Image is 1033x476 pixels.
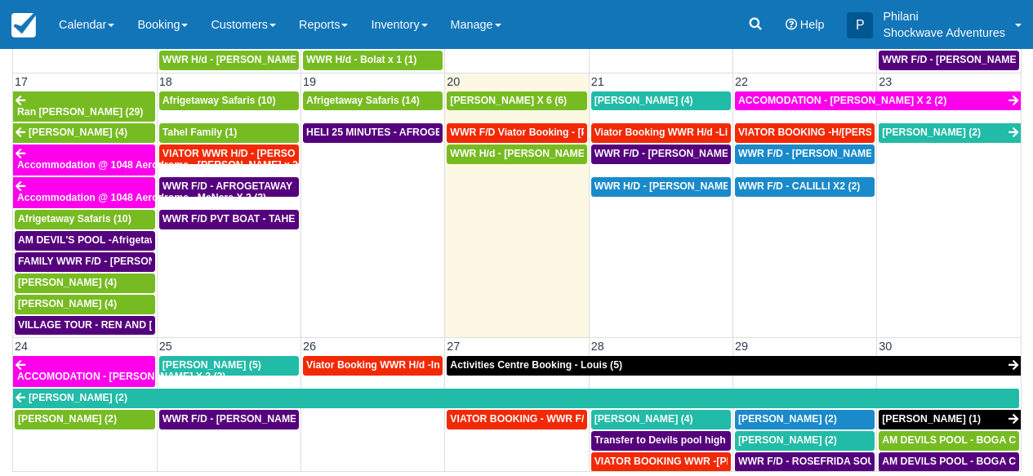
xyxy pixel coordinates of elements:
[733,340,750,353] span: 29
[17,371,225,382] span: ACCOMODATION - [PERSON_NAME] X 2 (2)
[306,54,416,65] span: WWR H/d - Bolat x 1 (1)
[29,127,127,138] span: [PERSON_NAME] (4)
[303,51,443,70] a: WWR H/d - Bolat x 1 (1)
[13,340,29,353] span: 24
[17,192,266,203] span: Accommodation @ 1048 Aerodrome - MaNare X 2 (2)
[11,13,36,38] img: checkfront-main-nav-mini-logo.png
[163,127,238,138] span: Tahel Family (1)
[306,359,591,371] span: Viator Booking WWR H/d -Inchbald [PERSON_NAME] X 4 (4)
[15,295,155,314] a: [PERSON_NAME] (4)
[159,410,299,429] a: WWR F/D - [PERSON_NAME] (5)
[879,51,1019,70] a: WWR F/D - [PERSON_NAME] X 4 (4)
[13,75,29,88] span: 17
[450,359,622,371] span: Activities Centre Booking - Louis (5)
[159,356,299,376] a: [PERSON_NAME] (5)
[13,123,155,143] a: [PERSON_NAME] (4)
[879,452,1019,472] a: AM DEVILS POOL - BOGA CHITE X 1 (1)
[163,54,333,65] span: WWR H/d - [PERSON_NAME] X 2 (2)
[591,410,731,429] a: [PERSON_NAME] (4)
[450,127,691,138] span: WWR F/D Viator Booking - [PERSON_NAME] X1 (1)
[18,298,117,309] span: [PERSON_NAME] (4)
[786,19,797,30] i: Help
[306,127,551,138] span: HELI 25 MINUTES - AFROGETAWAY SAFARIS X5 (5)
[15,231,155,251] a: AM DEVIL'S POOL -Afrigetaway Safaris X5 (5)
[877,340,893,353] span: 30
[879,410,1021,429] a: [PERSON_NAME] (1)
[301,75,318,88] span: 19
[590,340,606,353] span: 28
[735,452,875,472] a: WWR F/D - ROSEFRIDA SOUER X 2 (2)
[447,145,586,164] a: WWR H/d - [PERSON_NAME] x2 (2)
[303,91,443,111] a: Afrigetaway Safaris (14)
[594,95,693,106] span: [PERSON_NAME] (4)
[158,75,174,88] span: 18
[883,8,1005,24] p: Philani
[18,234,234,246] span: AM DEVIL'S POOL -Afrigetaway Safaris X5 (5)
[594,180,766,192] span: WWR H/D - [PERSON_NAME] X 1 (1)
[163,180,368,192] span: WWR F/D - AFROGETAWAY SAFARIS X5 (5)
[450,148,617,159] span: WWR H/d - [PERSON_NAME] x2 (2)
[15,316,155,336] a: VILLAGE TOUR - REN AND [PERSON_NAME] X4 (4)
[159,51,299,70] a: WWR H/d - [PERSON_NAME] X 2 (2)
[879,431,1019,451] a: AM DEVILS POOL - BOGA CHITE X 1 (1)
[594,413,693,425] span: [PERSON_NAME] (4)
[800,18,825,31] span: Help
[13,389,1019,408] a: [PERSON_NAME] (2)
[29,392,127,403] span: [PERSON_NAME] (2)
[738,456,922,467] span: WWR F/D - ROSEFRIDA SOUER X 2 (2)
[591,452,731,472] a: VIATOR BOOKING WWR -[PERSON_NAME] X2 (2)
[163,95,276,106] span: Afrigetaway Safaris (10)
[594,456,830,467] span: VIATOR BOOKING WWR -[PERSON_NAME] X2 (2)
[15,210,155,229] a: Afrigetaway Safaris (10)
[879,123,1021,143] a: [PERSON_NAME] (2)
[159,210,299,229] a: WWR F/D PVT BOAT - TAHEL FAMILY x 5 (1)
[13,145,155,176] a: Accommodation @ 1048 Aerodrome - [PERSON_NAME] x 2 (2)
[18,256,224,267] span: FAMILY WWR F/D - [PERSON_NAME] X4 (4)
[18,277,117,288] span: [PERSON_NAME] (4)
[447,356,1021,376] a: Activities Centre Booking - Louis (5)
[13,356,155,387] a: ACCOMODATION - [PERSON_NAME] X 2 (2)
[738,95,946,106] span: ACCOMODATION - [PERSON_NAME] X 2 (2)
[17,106,143,118] span: Ran [PERSON_NAME] (29)
[735,177,875,197] a: WWR F/D - CALILLI X2 (2)
[15,252,155,272] a: FAMILY WWR F/D - [PERSON_NAME] X4 (4)
[303,123,443,143] a: HELI 25 MINUTES - AFROGETAWAY SAFARIS X5 (5)
[882,127,981,138] span: [PERSON_NAME] (2)
[591,145,731,164] a: WWR F/D - [PERSON_NAME] X4 (4)
[17,159,313,171] span: Accommodation @ 1048 Aerodrome - [PERSON_NAME] x 2 (2)
[590,75,606,88] span: 21
[447,123,586,143] a: WWR F/D Viator Booking - [PERSON_NAME] X1 (1)
[738,434,837,446] span: [PERSON_NAME] (2)
[847,12,873,38] div: P
[159,177,299,197] a: WWR F/D - AFROGETAWAY SAFARIS X5 (5)
[447,91,586,111] a: [PERSON_NAME] X 6 (6)
[18,413,117,425] span: [PERSON_NAME] (2)
[877,75,893,88] span: 23
[303,356,443,376] a: Viator Booking WWR H/d -Inchbald [PERSON_NAME] X 4 (4)
[163,148,364,159] span: VIATOR WWR H/D - [PERSON_NAME] 3 (3)
[445,75,461,88] span: 20
[18,213,131,225] span: Afrigetaway Safaris (10)
[158,340,174,353] span: 25
[13,177,155,208] a: Accommodation @ 1048 Aerodrome - MaNare X 2 (2)
[163,213,372,225] span: WWR F/D PVT BOAT - TAHEL FAMILY x 5 (1)
[163,359,261,371] span: [PERSON_NAME] (5)
[591,91,731,111] a: [PERSON_NAME] (4)
[735,123,875,143] a: VIATOR BOOKING -H/[PERSON_NAME] X 4 (4)
[450,413,781,425] span: VIATOR BOOKING - WWR F/[PERSON_NAME], [PERSON_NAME] 4 (4)
[735,431,875,451] a: [PERSON_NAME] (2)
[733,75,750,88] span: 22
[738,148,906,159] span: WWR F/D - [PERSON_NAME] X2 (2)
[738,127,958,138] span: VIATOR BOOKING -H/[PERSON_NAME] X 4 (4)
[735,145,875,164] a: WWR F/D - [PERSON_NAME] X2 (2)
[591,431,731,451] a: Transfer to Devils pool high tea- [PERSON_NAME] X4 (4)
[15,410,155,429] a: [PERSON_NAME] (2)
[159,145,299,164] a: VIATOR WWR H/D - [PERSON_NAME] 3 (3)
[450,95,567,106] span: [PERSON_NAME] X 6 (6)
[447,410,586,429] a: VIATOR BOOKING - WWR F/[PERSON_NAME], [PERSON_NAME] 4 (4)
[445,340,461,353] span: 27
[591,177,731,197] a: WWR H/D - [PERSON_NAME] X 1 (1)
[15,274,155,293] a: [PERSON_NAME] (4)
[738,180,861,192] span: WWR F/D - CALILLI X2 (2)
[159,123,299,143] a: Tahel Family (1)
